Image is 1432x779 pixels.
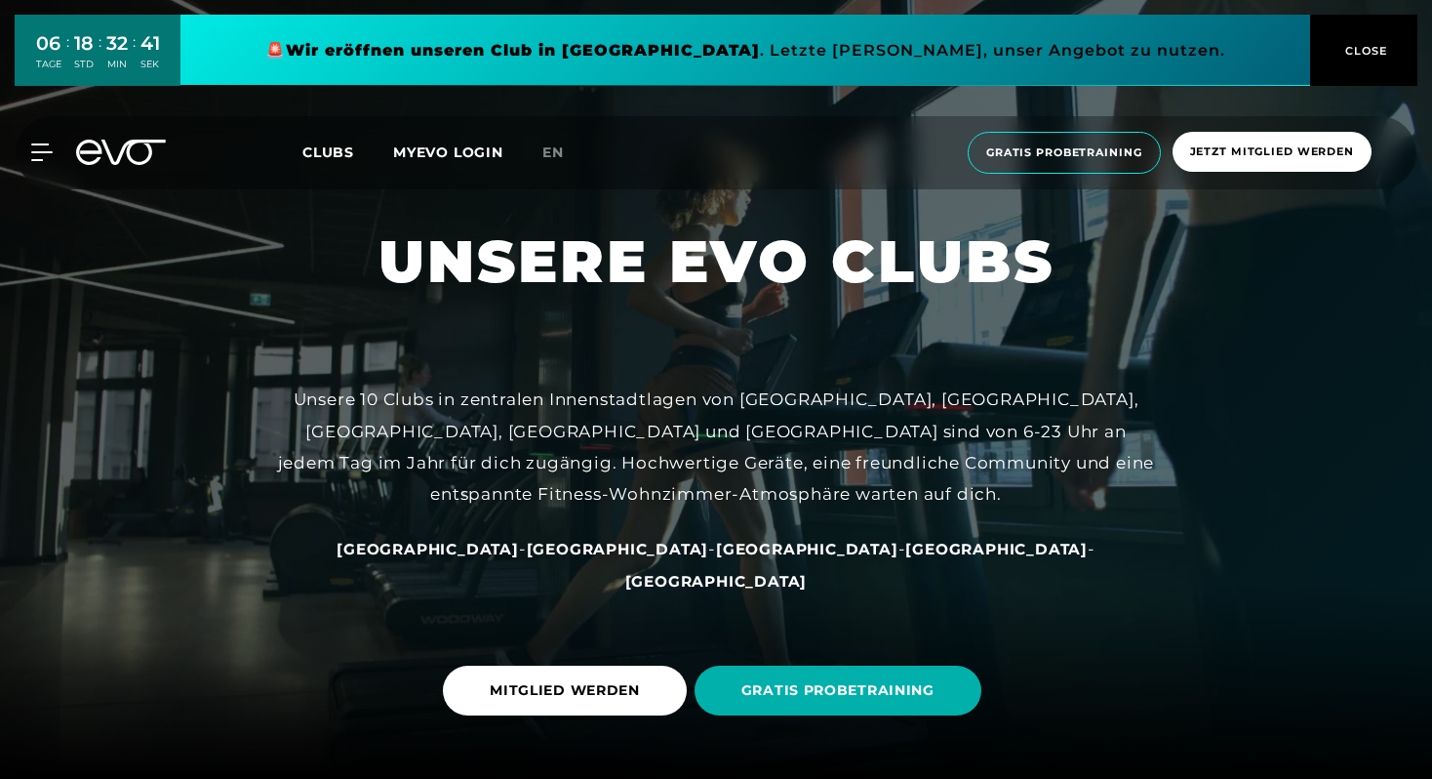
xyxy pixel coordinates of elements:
[393,143,503,161] a: MYEVO LOGIN
[625,571,808,591] a: [GEOGRAPHIC_DATA]
[986,144,1142,161] span: Gratis Probetraining
[905,539,1088,558] a: [GEOGRAPHIC_DATA]
[106,29,128,58] div: 32
[140,58,160,71] div: SEK
[1340,42,1388,60] span: CLOSE
[1190,143,1354,160] span: Jetzt Mitglied werden
[962,132,1167,174] a: Gratis Probetraining
[133,31,136,83] div: :
[74,58,94,71] div: STD
[66,31,69,83] div: :
[741,680,935,701] span: GRATIS PROBETRAINING
[106,58,128,71] div: MIN
[527,539,709,558] a: [GEOGRAPHIC_DATA]
[1310,15,1417,86] button: CLOSE
[36,29,61,58] div: 06
[490,680,640,701] span: MITGLIED WERDEN
[140,29,160,58] div: 41
[36,58,61,71] div: TAGE
[695,651,989,730] a: GRATIS PROBETRAINING
[302,143,354,161] span: Clubs
[378,224,1054,300] h1: UNSERE EVO CLUBS
[443,651,695,730] a: MITGLIED WERDEN
[542,142,587,164] a: en
[99,31,101,83] div: :
[74,29,94,58] div: 18
[337,539,519,558] a: [GEOGRAPHIC_DATA]
[1167,132,1377,174] a: Jetzt Mitglied werden
[542,143,564,161] span: en
[302,143,393,161] a: Clubs
[625,572,808,591] span: [GEOGRAPHIC_DATA]
[277,384,1155,510] div: Unsere 10 Clubs in zentralen Innenstadtlagen von [GEOGRAPHIC_DATA], [GEOGRAPHIC_DATA], [GEOGRAPHI...
[716,539,898,558] a: [GEOGRAPHIC_DATA]
[277,533,1155,596] div: - - - -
